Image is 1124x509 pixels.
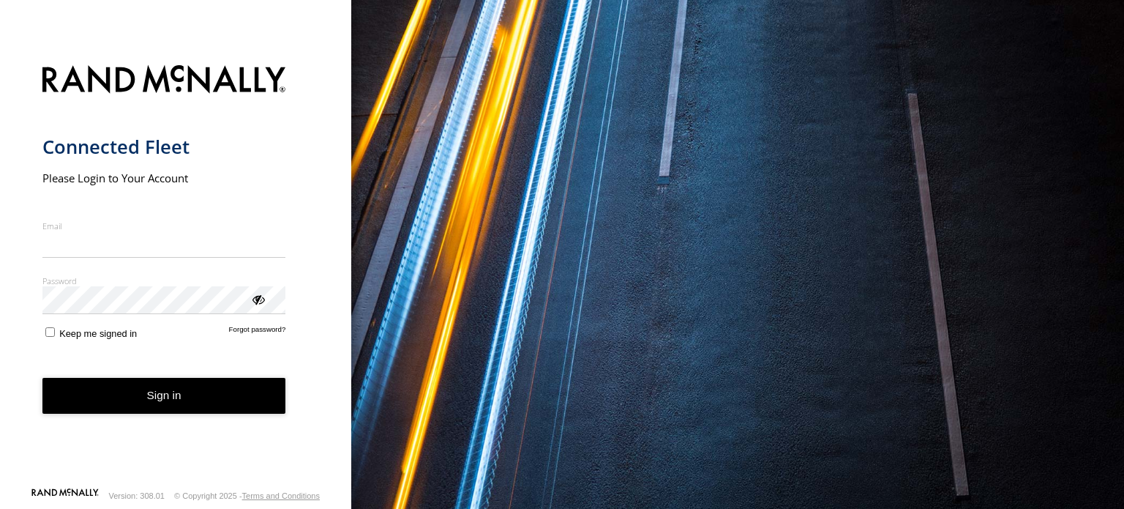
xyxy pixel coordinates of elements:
a: Forgot password? [229,325,286,339]
div: Version: 308.01 [109,491,165,500]
input: Keep me signed in [45,327,55,337]
a: Terms and Conditions [242,491,320,500]
img: Rand McNally [42,62,286,100]
label: Password [42,275,286,286]
h2: Please Login to Your Account [42,171,286,185]
h1: Connected Fleet [42,135,286,159]
form: main [42,56,310,487]
label: Email [42,220,286,231]
button: Sign in [42,378,286,414]
span: Keep me signed in [59,328,137,339]
a: Visit our Website [31,488,99,503]
div: © Copyright 2025 - [174,491,320,500]
div: ViewPassword [250,291,265,306]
